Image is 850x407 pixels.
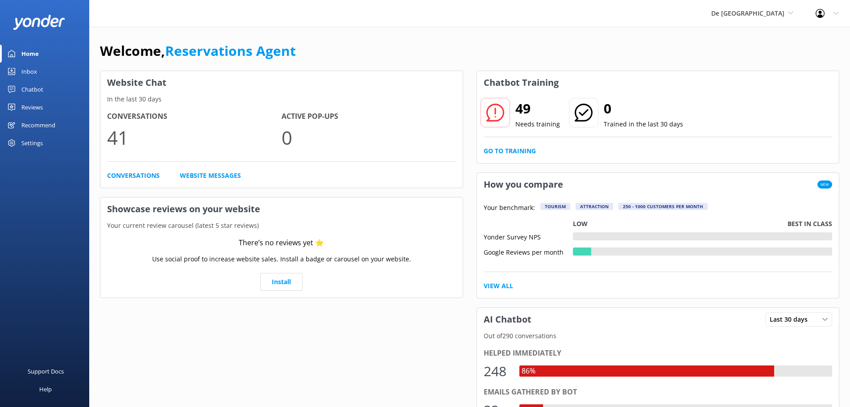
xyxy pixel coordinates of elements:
div: Tourism [540,203,570,210]
div: 250 - 1000 customers per month [618,203,708,210]
span: New [817,180,832,189]
span: De [GEOGRAPHIC_DATA] [711,9,784,17]
div: Home [21,45,39,63]
a: View All [484,281,513,291]
p: Use social proof to increase website sales. Install a badge or carousel on your website. [152,254,411,264]
h2: 0 [604,98,683,119]
h3: Chatbot Training [477,71,565,94]
p: In the last 30 days [100,94,463,104]
div: There’s no reviews yet ⭐ [239,237,324,249]
div: 86% [519,365,538,377]
div: Chatbot [21,80,43,98]
div: Reviews [21,98,43,116]
div: Yonder Survey NPS [484,232,573,240]
h4: Conversations [107,111,282,122]
p: 0 [282,122,456,152]
a: Go to Training [484,146,536,156]
img: yonder-white-logo.png [13,15,65,29]
p: Low [573,219,588,229]
a: Conversations [107,171,160,180]
p: Out of 290 conversations [477,331,839,341]
p: 41 [107,122,282,152]
div: Support Docs [28,362,64,380]
div: Help [39,380,52,398]
h4: Active Pop-ups [282,111,456,122]
div: Emails gathered by bot [484,386,833,398]
div: 248 [484,361,510,382]
div: Inbox [21,63,37,80]
h3: AI Chatbot [477,308,538,331]
p: Your benchmark: [484,203,535,214]
div: Settings [21,134,43,152]
a: Website Messages [180,171,241,180]
h3: Website Chat [100,71,463,94]
span: Last 30 days [770,315,813,324]
h3: Showcase reviews on your website [100,197,463,221]
p: Best in class [788,219,832,229]
a: Install [260,273,303,291]
div: Google Reviews per month [484,248,573,256]
div: Helped immediately [484,348,833,359]
p: Trained in the last 30 days [604,119,683,129]
h2: 49 [515,98,560,119]
div: Recommend [21,116,55,134]
a: Reservations Agent [165,42,296,60]
p: Needs training [515,119,560,129]
div: Attraction [576,203,613,210]
h1: Welcome, [100,40,296,62]
h3: How you compare [477,173,570,196]
p: Your current review carousel (latest 5 star reviews) [100,221,463,231]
